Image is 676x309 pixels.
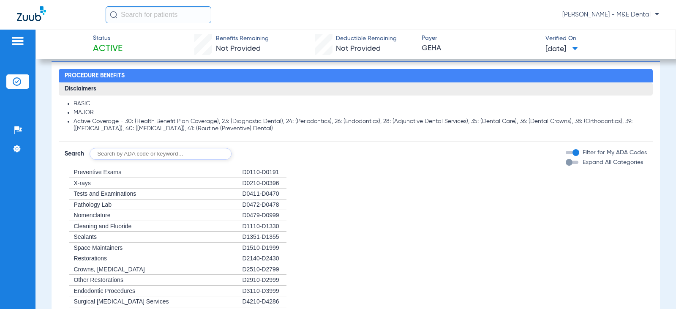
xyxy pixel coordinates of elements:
div: D1110-D1330 [242,221,286,232]
input: Search for patients [106,6,211,23]
span: Verified On [545,34,662,43]
span: Restorations [74,255,107,262]
input: Search by ADA code or keyword… [90,148,232,160]
img: hamburger-icon [11,36,25,46]
div: D2910-D2999 [242,275,286,286]
h2: Procedure Benefits [59,69,652,82]
span: Benefits Remaining [216,34,269,43]
img: Zuub Logo [17,6,46,21]
label: Filter for My ADA Codes [581,148,647,157]
div: D0210-D0396 [242,178,286,189]
span: Surgical [MEDICAL_DATA] Services [74,298,169,305]
span: Deductible Remaining [336,34,397,43]
span: Not Provided [336,45,381,52]
span: Payer [422,34,538,43]
span: [PERSON_NAME] - M&E Dental [562,11,659,19]
img: Search Icon [110,11,117,19]
span: X-rays [74,180,90,186]
li: MAJOR [74,109,646,117]
li: Active Coverage - 30: (Health Benefit Plan Coverage), 23: (Diagnostic Dental), 24: (Periodontics)... [74,118,646,133]
div: D0411-D0470 [242,189,286,200]
span: Expand All Categories [583,159,643,165]
h3: Disclaimers [59,82,652,96]
span: GEHA [422,43,538,54]
span: Other Restorations [74,276,123,283]
div: D0110-D0191 [242,167,286,178]
iframe: Chat Widget [634,268,676,309]
div: D2140-D2430 [242,253,286,264]
span: Not Provided [216,45,261,52]
span: Sealants [74,233,96,240]
span: Preventive Exams [74,169,121,175]
span: Endodontic Procedures [74,287,135,294]
div: D0472-D0478 [242,200,286,211]
span: Search [65,150,84,158]
div: D1510-D1999 [242,243,286,254]
span: Space Maintainers [74,244,123,251]
span: Crowns, [MEDICAL_DATA] [74,266,144,273]
div: D2510-D2799 [242,264,286,275]
div: D3110-D3999 [242,286,286,297]
span: Nomenclature [74,212,110,219]
li: BASIC [74,100,646,108]
div: D4210-D4286 [242,296,286,307]
div: D0479-D0999 [242,210,286,221]
span: Cleaning and Fluoride [74,223,131,230]
span: Pathology Lab [74,201,112,208]
span: Tests and Examinations [74,190,136,197]
span: [DATE] [545,44,578,55]
span: Active [93,43,123,55]
span: Status [93,34,123,43]
div: D1351-D1355 [242,232,286,243]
